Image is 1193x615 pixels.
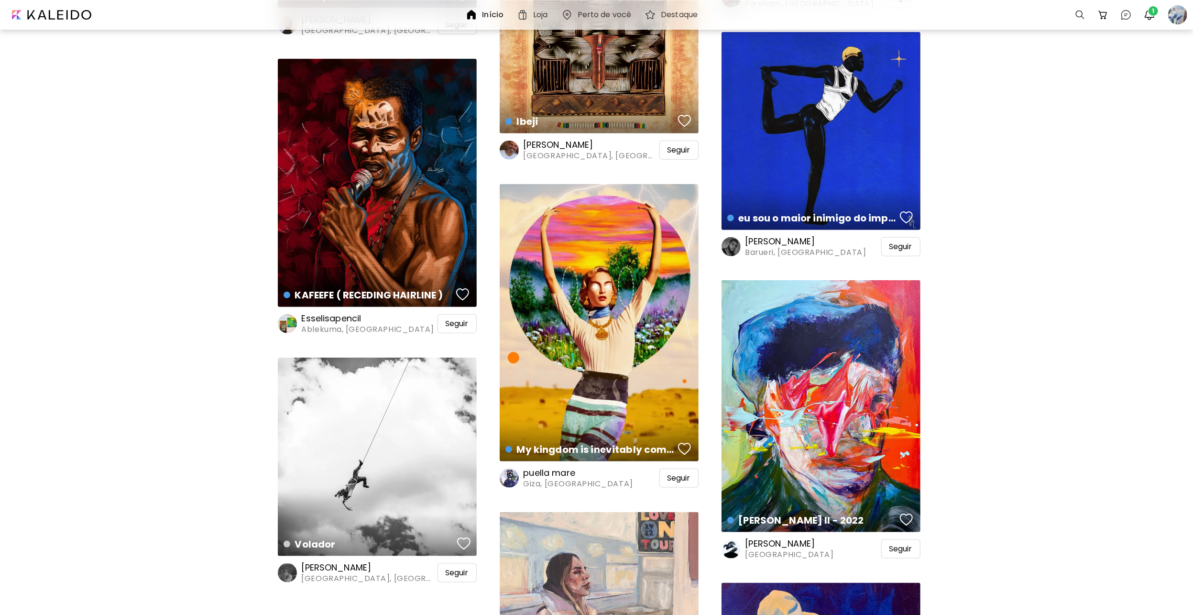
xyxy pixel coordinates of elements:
[661,11,698,19] h6: Destaque
[645,9,701,21] a: Destaque
[517,9,551,21] a: Loja
[578,11,632,19] h6: Perto de você
[561,9,635,21] a: Perto de você
[1097,9,1109,21] img: cart
[1120,9,1132,21] img: chatIcon
[482,11,503,19] h6: Início
[466,9,507,21] a: Início
[1144,9,1155,21] img: bellIcon
[533,11,547,19] h6: Loja
[1141,7,1158,23] button: bellIcon1
[1149,6,1158,16] span: 1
